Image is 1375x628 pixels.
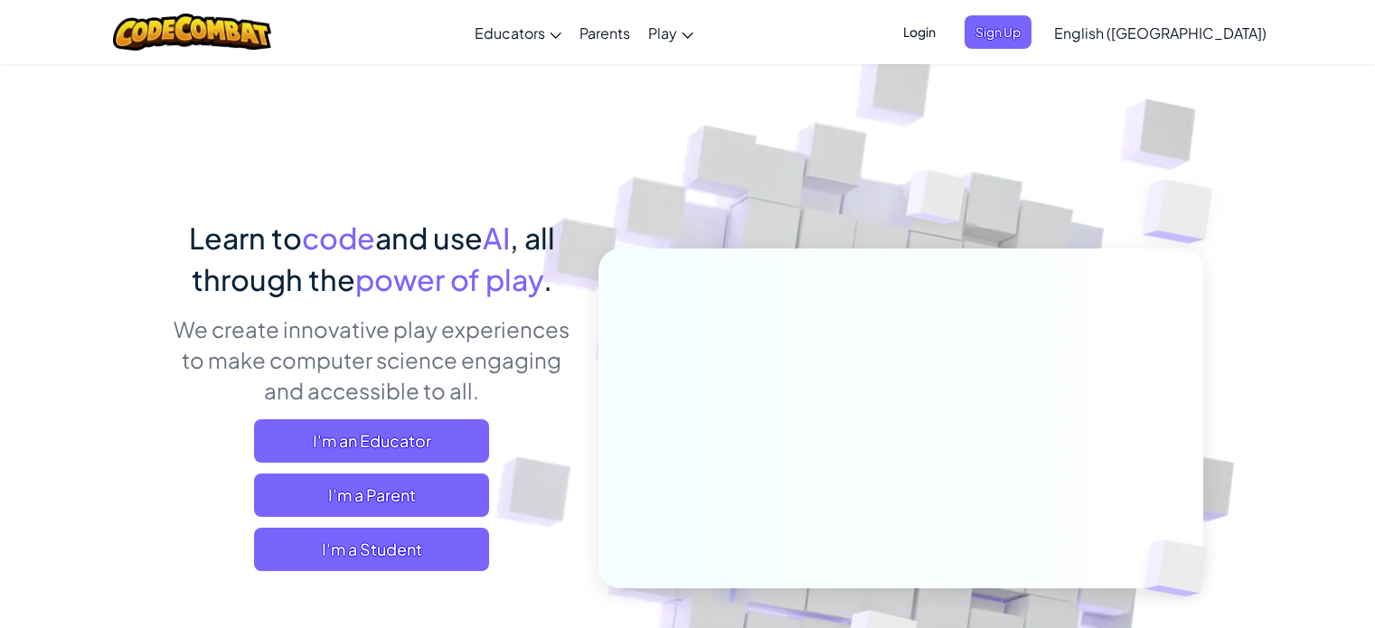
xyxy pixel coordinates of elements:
a: Parents [570,8,639,57]
span: English ([GEOGRAPHIC_DATA]) [1054,23,1267,42]
p: We create innovative play experiences to make computer science engaging and accessible to all. [173,314,571,406]
button: Login [892,15,946,49]
span: AI [483,220,510,256]
a: English ([GEOGRAPHIC_DATA]) [1045,8,1276,57]
a: I'm a Parent [254,473,489,517]
a: Play [639,8,702,57]
span: Educators [475,23,545,42]
span: code [302,220,375,256]
a: Educators [466,8,570,57]
button: I'm a Student [254,528,489,571]
img: CodeCombat logo [113,14,271,51]
span: Play [648,23,677,42]
span: . [543,261,552,297]
button: Sign Up [965,15,1031,49]
span: power of play [355,261,543,297]
img: Overlap cubes [871,135,1002,269]
span: Learn to [189,220,302,256]
span: and use [375,220,483,256]
a: I'm an Educator [254,419,489,463]
img: Overlap cubes [1107,136,1263,288]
